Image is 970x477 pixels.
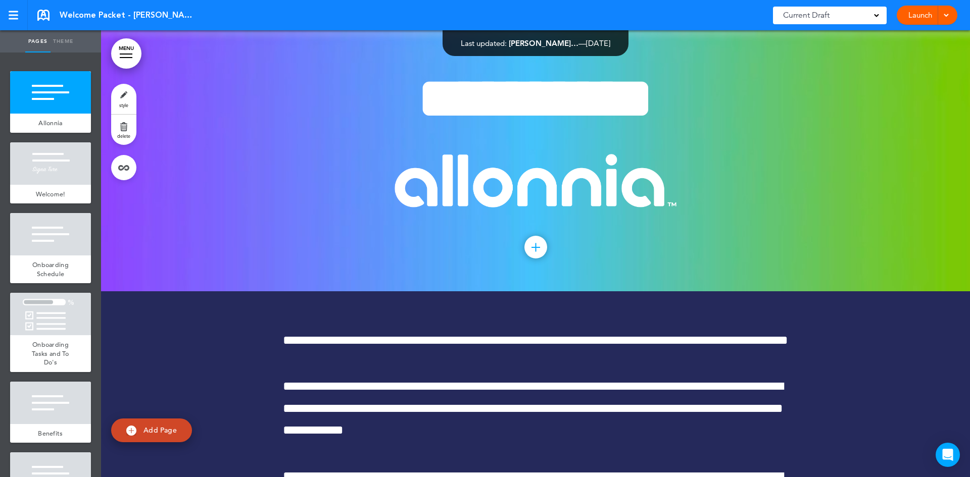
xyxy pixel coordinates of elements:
div: — [461,39,610,47]
a: Welcome! [10,185,91,204]
a: Theme [51,30,76,52]
a: Launch [904,6,936,25]
span: [DATE] [586,38,610,48]
div: Open Intercom Messenger [936,443,960,467]
a: Onboarding Tasks and To Do's [10,335,91,372]
a: Benefits [10,424,91,443]
span: style [119,102,128,108]
a: Pages [25,30,51,52]
span: Current Draft [783,8,830,22]
span: Last updated: [461,38,507,48]
a: Onboarding Schedule [10,255,91,283]
span: Onboarding Tasks and To Do's [32,340,69,366]
a: delete [111,115,136,145]
span: Welcome! [36,190,65,198]
span: [PERSON_NAME]… [509,38,578,48]
span: Onboarding Schedule [32,260,69,278]
a: MENU [111,38,141,69]
img: add.svg [126,426,136,436]
span: delete [117,133,130,139]
span: Benefits [38,429,63,438]
span: Welcome Packet - [PERSON_NAME] [60,10,196,21]
a: style [111,84,136,114]
a: Add Page [111,418,192,442]
img: 1717599762512-Allonnia-logo-white-tm-rgb.png [395,154,676,207]
a: Allonnia [10,114,91,133]
span: Add Page [143,426,177,435]
span: Allonnia [38,119,62,127]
